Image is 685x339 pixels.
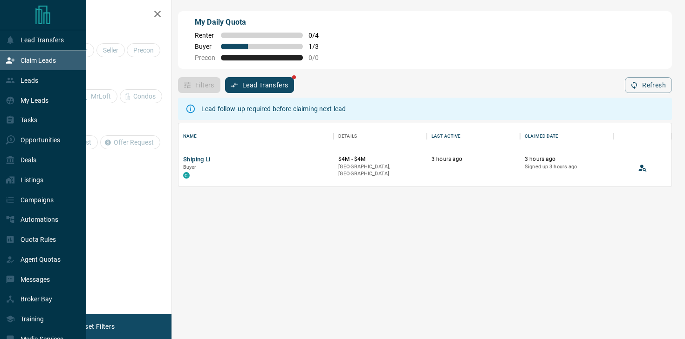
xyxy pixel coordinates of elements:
button: View Lead [636,161,650,175]
div: Lead follow-up required before claiming next lead [201,100,346,117]
svg: View Lead [638,163,647,173]
div: Last Active [427,123,520,149]
div: Name [178,123,334,149]
p: $4M - $4M [338,155,422,163]
h2: Filters [30,9,162,20]
div: Claimed Date [520,123,613,149]
span: Buyer [195,43,215,50]
span: 0 / 4 [308,32,329,39]
span: 1 / 3 [308,43,329,50]
p: 3 hours ago [432,155,515,163]
div: Details [338,123,357,149]
p: My Daily Quota [195,17,329,28]
p: [GEOGRAPHIC_DATA], [GEOGRAPHIC_DATA] [338,163,422,178]
button: Lead Transfers [225,77,295,93]
div: Name [183,123,197,149]
p: Signed up 3 hours ago [525,163,609,171]
div: condos.ca [183,172,190,179]
div: Last Active [432,123,460,149]
button: Reset Filters [71,319,121,334]
span: 0 / 0 [308,54,329,61]
div: Claimed Date [525,123,559,149]
span: Buyer [183,164,197,170]
div: Details [334,123,427,149]
button: Refresh [625,77,672,93]
p: 3 hours ago [525,155,609,163]
span: Renter [195,32,215,39]
button: Shiping Li [183,155,211,164]
span: Precon [195,54,215,61]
